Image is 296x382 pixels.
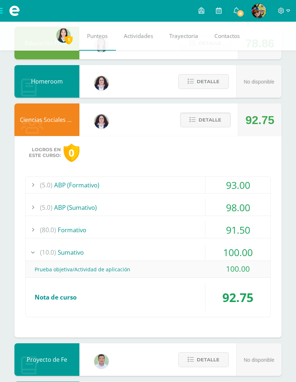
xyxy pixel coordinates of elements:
a: Trayectoria [161,22,206,51]
span: Nota de curso [35,293,77,301]
span: (80.0) [40,222,56,238]
div: Ciencias Sociales y Formación Ciudadana [14,103,79,136]
a: Actividades [116,22,161,51]
span: Actividades [124,32,153,40]
img: 585d333ccf69bb1c6e5868c8cef08dba.png [94,354,109,369]
div: 91.50 [205,222,270,238]
button: Detalle [178,352,229,367]
div: Sumativo [26,244,270,260]
a: Punteos [79,22,116,51]
button: Detalle [178,74,229,89]
span: Punteos [87,32,108,40]
span: No disponible [244,357,274,363]
div: ABP (Sumativo) [26,199,270,216]
div: 0 [64,144,79,162]
div: Formativo [26,222,270,238]
a: Contactos [206,22,248,51]
div: 100.00 [205,244,270,260]
div: Homeroom [14,65,79,98]
div: 98.00 [205,199,270,216]
div: 93.00 [205,177,270,193]
img: 9328d5e98ceeb7b6b4c8a00374d795d3.png [252,4,266,18]
div: Prueba objetiva/Actividad de aplicación [26,261,270,277]
div: 92.75 [205,284,270,311]
span: Detalle [199,113,221,127]
span: 8 [236,9,244,17]
span: (5.0) [40,177,52,193]
span: (5.0) [40,199,52,216]
img: ba02aa29de7e60e5f6614f4096ff8928.png [94,114,109,129]
span: Detalle [197,75,219,88]
img: 9e386c109338fe129f7304ee11bb0e09.png [56,28,71,43]
img: ba02aa29de7e60e5f6614f4096ff8928.png [94,76,109,90]
div: Proyecto de Fe [14,343,79,376]
button: Detalle [180,113,231,127]
div: 92.75 [245,104,274,136]
span: Logros en este curso: [29,147,61,158]
div: ABP (Formativo) [26,177,270,193]
span: Contactos [214,32,240,40]
span: Detalle [197,353,219,366]
span: 1 [65,35,73,44]
span: No disponible [244,79,274,85]
span: (10.0) [40,244,56,260]
span: Trayectoria [169,32,198,40]
div: 100.00 [205,261,270,277]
